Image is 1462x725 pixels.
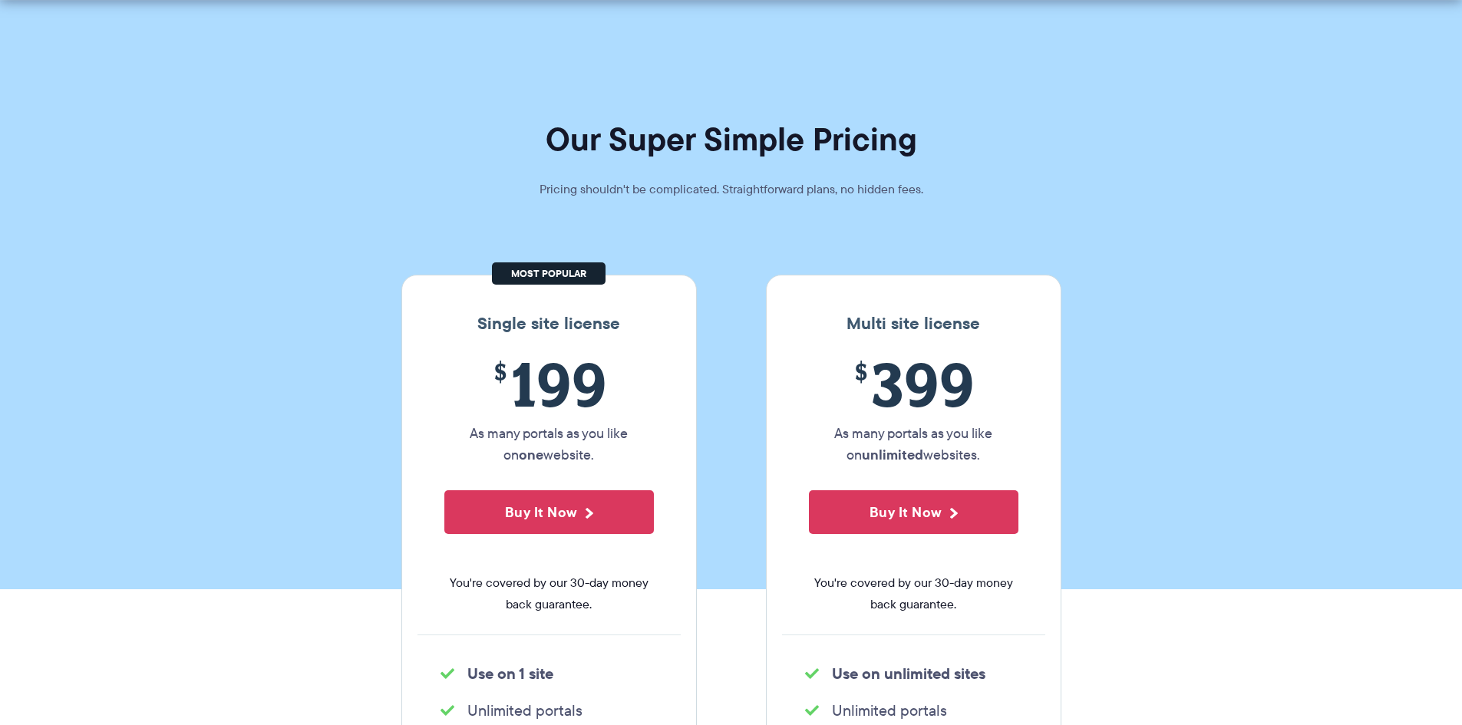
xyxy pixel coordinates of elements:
[862,444,923,465] strong: unlimited
[809,423,1018,466] p: As many portals as you like on websites.
[809,572,1018,615] span: You're covered by our 30-day money back guarantee.
[467,662,553,685] strong: Use on 1 site
[441,700,658,721] li: Unlimited portals
[809,349,1018,419] span: 399
[519,444,543,465] strong: one
[782,314,1045,334] h3: Multi site license
[832,662,985,685] strong: Use on unlimited sites
[417,314,681,334] h3: Single site license
[444,349,654,419] span: 199
[805,700,1022,721] li: Unlimited portals
[501,179,962,200] p: Pricing shouldn't be complicated. Straightforward plans, no hidden fees.
[809,490,1018,534] button: Buy It Now
[444,423,654,466] p: As many portals as you like on website.
[444,572,654,615] span: You're covered by our 30-day money back guarantee.
[444,490,654,534] button: Buy It Now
